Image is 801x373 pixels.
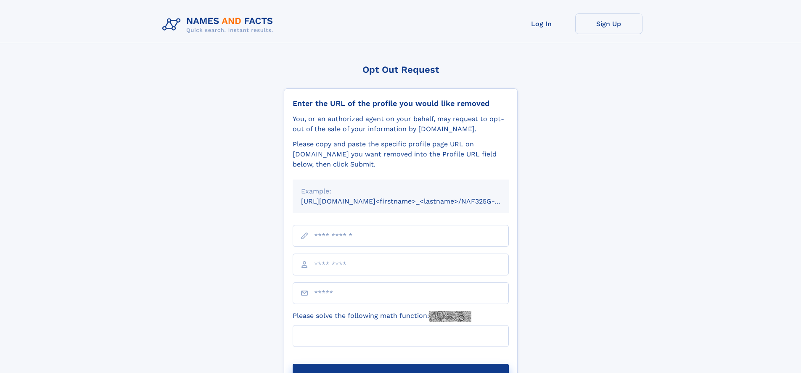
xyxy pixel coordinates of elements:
[293,311,471,322] label: Please solve the following math function:
[301,186,500,196] div: Example:
[293,114,509,134] div: You, or an authorized agent on your behalf, may request to opt-out of the sale of your informatio...
[293,99,509,108] div: Enter the URL of the profile you would like removed
[575,13,642,34] a: Sign Up
[293,139,509,169] div: Please copy and paste the specific profile page URL on [DOMAIN_NAME] you want removed into the Pr...
[159,13,280,36] img: Logo Names and Facts
[284,64,518,75] div: Opt Out Request
[508,13,575,34] a: Log In
[301,197,525,205] small: [URL][DOMAIN_NAME]<firstname>_<lastname>/NAF325G-xxxxxxxx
